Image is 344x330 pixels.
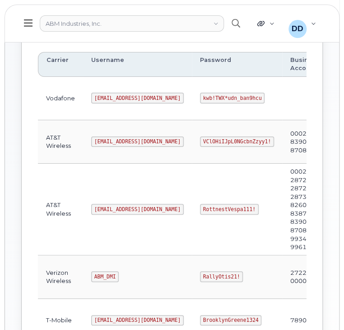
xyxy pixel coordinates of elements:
td: AT&T Wireless [38,120,83,164]
div: David Davis [282,14,322,33]
th: Password [192,52,282,77]
code: RottnestVespa111! [200,204,259,215]
code: ABM_DMI [91,271,119,282]
td: Verizon Wireless [38,255,83,299]
th: Username [83,52,192,77]
code: [EMAIL_ADDRESS][DOMAIN_NAME] [91,204,184,215]
a: ABM Industries, Inc. [40,15,224,32]
code: [EMAIL_ADDRESS][DOMAIN_NAME] [91,137,184,147]
code: BrooklynGreene1324 [200,315,261,326]
td: Vodafone [38,77,83,120]
code: [EMAIL_ADDRESS][DOMAIN_NAME] [91,93,184,104]
code: kwb!TWX*udn_ban9hcu [200,93,265,104]
th: Carrier [38,52,83,77]
code: [EMAIL_ADDRESS][DOMAIN_NAME] [91,315,184,326]
td: AT&T Wireless [38,164,83,255]
span: DD [292,24,303,34]
div: Quicklinks [251,14,280,33]
code: VClOHiIJpL0NGcbnZzyy1! [200,137,274,147]
code: RallyOtis21! [200,271,243,282]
